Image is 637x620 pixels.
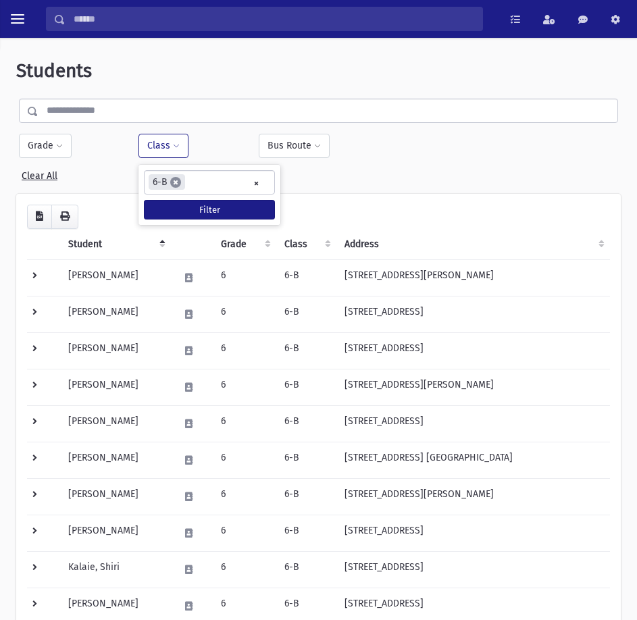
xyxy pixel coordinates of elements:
[213,229,276,260] th: Grade: activate to sort column ascending
[60,229,171,260] th: Student: activate to sort column descending
[213,478,276,515] td: 6
[22,165,57,182] a: Clear All
[60,551,171,588] td: Kalaie, Shiri
[276,369,336,405] td: 6-B
[60,296,171,332] td: [PERSON_NAME]
[213,551,276,588] td: 6
[149,174,185,190] li: 6-B
[336,229,610,260] th: Address: activate to sort column ascending
[336,296,610,332] td: [STREET_ADDRESS]
[336,442,610,478] td: [STREET_ADDRESS] [GEOGRAPHIC_DATA]
[276,296,336,332] td: 6-B
[27,205,52,229] button: CSV
[66,7,482,31] input: Search
[336,515,610,551] td: [STREET_ADDRESS]
[60,369,171,405] td: [PERSON_NAME]
[19,134,72,158] button: Grade
[170,177,181,188] span: ×
[213,332,276,369] td: 6
[60,259,171,296] td: [PERSON_NAME]
[253,176,259,191] span: Remove all items
[213,405,276,442] td: 6
[60,515,171,551] td: [PERSON_NAME]
[336,405,610,442] td: [STREET_ADDRESS]
[5,7,30,31] button: toggle menu
[276,405,336,442] td: 6-B
[213,442,276,478] td: 6
[336,369,610,405] td: [STREET_ADDRESS][PERSON_NAME]
[60,405,171,442] td: [PERSON_NAME]
[60,478,171,515] td: [PERSON_NAME]
[51,205,78,229] button: Print
[16,59,92,82] span: Students
[276,442,336,478] td: 6-B
[276,515,336,551] td: 6-B
[336,259,610,296] td: [STREET_ADDRESS][PERSON_NAME]
[276,259,336,296] td: 6-B
[336,551,610,588] td: [STREET_ADDRESS]
[259,134,330,158] button: Bus Route
[336,478,610,515] td: [STREET_ADDRESS][PERSON_NAME]
[336,332,610,369] td: [STREET_ADDRESS]
[60,442,171,478] td: [PERSON_NAME]
[60,332,171,369] td: [PERSON_NAME]
[213,259,276,296] td: 6
[276,229,336,260] th: Class: activate to sort column ascending
[144,200,275,219] button: Filter
[213,296,276,332] td: 6
[276,478,336,515] td: 6-B
[213,515,276,551] td: 6
[138,134,188,158] button: Class
[213,369,276,405] td: 6
[276,332,336,369] td: 6-B
[276,551,336,588] td: 6-B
